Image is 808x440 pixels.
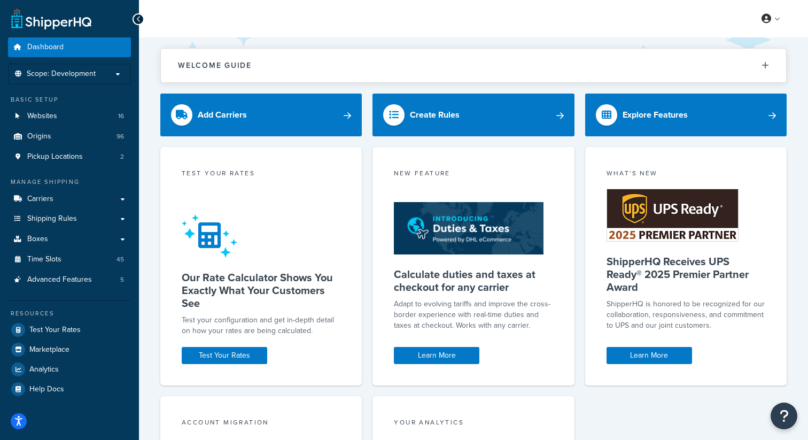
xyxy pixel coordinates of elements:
div: Basic Setup [8,95,131,104]
div: Create Rules [410,107,460,122]
button: Open Resource Center [771,403,797,429]
span: 16 [118,112,124,121]
div: Resources [8,309,131,318]
span: Help Docs [29,385,64,394]
span: Time Slots [27,255,61,264]
a: Add Carriers [160,94,362,136]
p: ShipperHQ is honored to be recognized for our collaboration, responsiveness, and commitment to UP... [607,299,765,331]
a: Learn More [394,347,479,364]
div: Account Migration [182,418,340,430]
div: Manage Shipping [8,177,131,187]
a: Learn More [607,347,692,364]
div: Explore Features [623,107,688,122]
a: Advanced Features5 [8,270,131,290]
span: Shipping Rules [27,214,77,223]
span: Pickup Locations [27,152,83,161]
span: Dashboard [27,43,64,52]
a: Websites16 [8,106,131,126]
li: Pickup Locations [8,147,131,167]
li: Advanced Features [8,270,131,290]
h2: Welcome Guide [178,61,252,70]
h5: Our Rate Calculator Shows You Exactly What Your Customers See [182,271,340,310]
li: Time Slots [8,250,131,269]
button: Welcome Guide [161,49,786,82]
span: Scope: Development [27,70,96,79]
span: 2 [120,152,124,161]
span: Analytics [29,365,59,374]
a: Pickup Locations2 [8,147,131,167]
h5: Calculate duties and taxes at checkout for any carrier [394,268,553,294]
div: Test your configuration and get in-depth detail on how your rates are being calculated. [182,315,340,336]
li: Websites [8,106,131,126]
span: Advanced Features [27,275,92,284]
a: Boxes [8,229,131,249]
a: Dashboard [8,37,131,57]
a: Test Your Rates [8,320,131,339]
p: Adapt to evolving tariffs and improve the cross-border experience with real-time duties and taxes... [394,299,553,331]
span: Websites [27,112,57,121]
div: Add Carriers [198,107,247,122]
a: Create Rules [372,94,574,136]
a: Marketplace [8,340,131,359]
span: 5 [120,275,124,284]
div: Your Analytics [394,418,553,430]
div: Test your rates [182,168,340,181]
div: New Feature [394,168,553,181]
li: Origins [8,127,131,146]
div: What's New [607,168,765,181]
span: Marketplace [29,345,69,354]
span: Test Your Rates [29,326,81,335]
a: Carriers [8,189,131,209]
a: Origins96 [8,127,131,146]
a: Time Slots45 [8,250,131,269]
a: Analytics [8,360,131,379]
span: Origins [27,132,51,141]
a: Explore Features [585,94,787,136]
a: Test Your Rates [182,347,267,364]
h5: ShipperHQ Receives UPS Ready® 2025 Premier Partner Award [607,255,765,294]
a: Shipping Rules [8,209,131,229]
span: 45 [116,255,124,264]
span: 96 [116,132,124,141]
span: Carriers [27,195,53,204]
a: Help Docs [8,380,131,399]
span: Boxes [27,235,48,244]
